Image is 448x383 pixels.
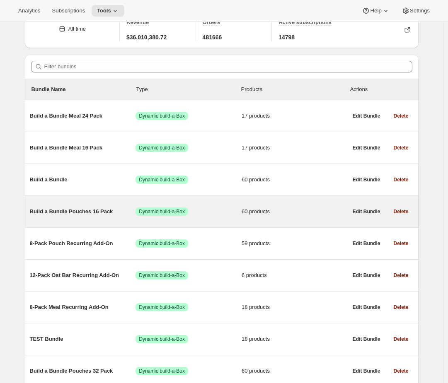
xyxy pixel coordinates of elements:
[44,61,412,72] input: Filter bundles
[348,270,385,281] button: Edit Bundle
[139,113,185,119] span: Dynamic build-a-Box
[30,176,136,184] span: Build a Bundle
[139,368,185,374] span: Dynamic build-a-Box
[388,206,413,217] button: Delete
[348,365,385,377] button: Edit Bundle
[353,368,380,374] span: Edit Bundle
[388,174,413,185] button: Delete
[30,367,136,375] span: Build a Bundle Pouches 32 Pack
[30,112,136,120] span: Build a Bundle Meal 24 Pack
[139,208,185,215] span: Dynamic build-a-Box
[348,174,385,185] button: Edit Bundle
[47,5,90,17] button: Subscriptions
[242,239,348,248] span: 59 products
[393,336,408,342] span: Delete
[370,7,381,14] span: Help
[393,176,408,183] span: Delete
[203,19,220,25] span: Orders
[393,208,408,215] span: Delete
[30,239,136,248] span: 8-Pack Pouch Recurring Add-On
[393,368,408,374] span: Delete
[393,272,408,279] span: Delete
[278,33,295,41] span: 14798
[348,301,385,313] button: Edit Bundle
[52,7,85,14] span: Subscriptions
[242,303,348,311] span: 18 products
[241,85,346,94] div: Products
[388,333,413,345] button: Delete
[388,270,413,281] button: Delete
[242,144,348,152] span: 17 products
[393,145,408,151] span: Delete
[136,85,241,94] div: Type
[357,5,395,17] button: Help
[30,207,136,216] span: Build a Bundle Pouches 16 Pack
[30,271,136,279] span: 12-Pack Oat Bar Recurring Add-On
[242,112,348,120] span: 17 products
[139,304,185,311] span: Dynamic build-a-Box
[353,336,380,342] span: Edit Bundle
[353,176,380,183] span: Edit Bundle
[348,142,385,154] button: Edit Bundle
[393,113,408,119] span: Delete
[393,240,408,247] span: Delete
[388,301,413,313] button: Delete
[350,85,412,94] div: Actions
[348,206,385,217] button: Edit Bundle
[126,19,149,25] span: Revenue
[68,25,86,33] div: All time
[242,335,348,343] span: 18 products
[139,145,185,151] span: Dynamic build-a-Box
[242,367,348,375] span: 60 products
[203,33,222,41] span: 481666
[139,240,185,247] span: Dynamic build-a-Box
[353,240,380,247] span: Edit Bundle
[242,176,348,184] span: 60 products
[348,110,385,122] button: Edit Bundle
[31,85,136,94] p: Bundle Name
[353,208,380,215] span: Edit Bundle
[348,238,385,249] button: Edit Bundle
[13,5,45,17] button: Analytics
[353,304,380,311] span: Edit Bundle
[139,176,185,183] span: Dynamic build-a-Box
[353,145,380,151] span: Edit Bundle
[348,333,385,345] button: Edit Bundle
[353,272,380,279] span: Edit Bundle
[388,110,413,122] button: Delete
[126,33,167,41] span: $36,010,380.72
[92,5,124,17] button: Tools
[388,365,413,377] button: Delete
[30,303,136,311] span: 8-Pack Meal Recurring Add-On
[242,207,348,216] span: 60 products
[139,336,185,342] span: Dynamic build-a-Box
[388,142,413,154] button: Delete
[397,5,435,17] button: Settings
[388,238,413,249] button: Delete
[139,272,185,279] span: Dynamic build-a-Box
[278,19,332,25] span: Active subscriptions
[18,7,40,14] span: Analytics
[97,7,111,14] span: Tools
[30,335,136,343] span: TEST Bundle
[393,304,408,311] span: Delete
[353,113,380,119] span: Edit Bundle
[30,144,136,152] span: Build a Bundle Meal 16 Pack
[410,7,430,14] span: Settings
[242,271,348,279] span: 6 products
